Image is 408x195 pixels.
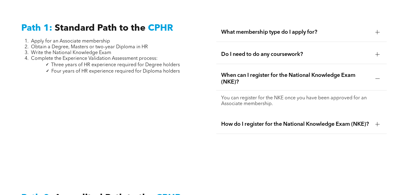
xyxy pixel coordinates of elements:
span: Complete the Experience Validation Assessment process: [31,56,158,61]
span: How do I register for the National Knowledge Exam (NKE)? [221,121,370,128]
span: Path 1: [21,24,52,33]
span: Standard Path to the [55,24,146,33]
span: Three years of HR experience required for Degree holders [51,63,180,67]
span: What membership type do I apply for? [221,29,370,36]
p: You can register for the NKE once you have been approved for an Associate membership. [221,95,382,107]
span: Four years of HR experience required for Diploma holders [51,69,180,74]
span: Apply for an Associate membership [31,39,110,44]
span: Write the National Knowledge Exam [31,50,111,55]
span: Do I need to do any coursework? [221,51,370,58]
span: CPHR [148,24,173,33]
span: Obtain a Degree, Masters or two-year Diploma in HR [31,45,148,50]
span: When can I register for the National Knowledge Exam (NKE)? [221,72,370,85]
